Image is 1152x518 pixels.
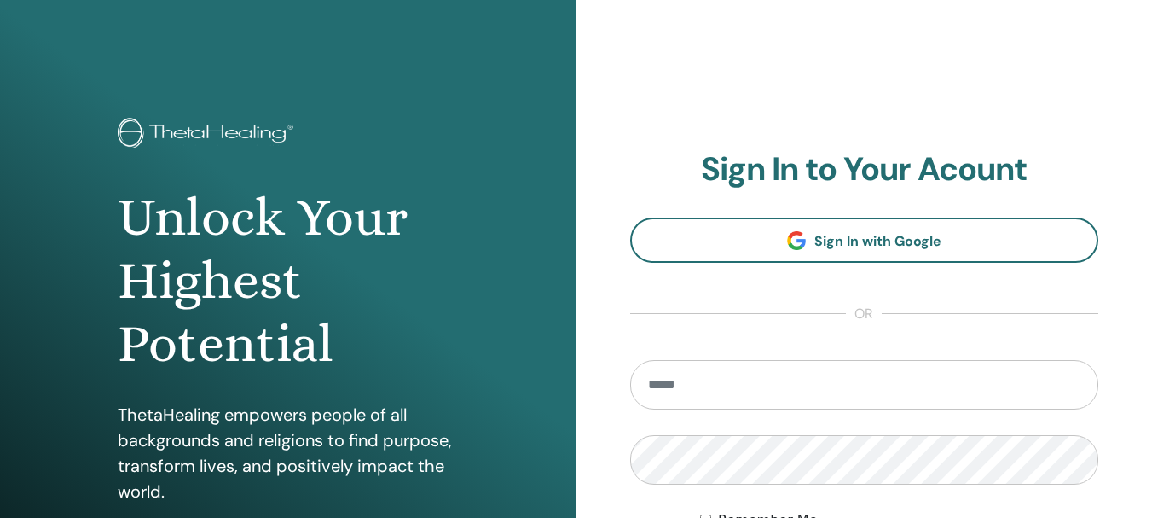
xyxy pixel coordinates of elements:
a: Sign In with Google [630,218,1099,263]
span: Sign In with Google [814,232,941,250]
p: ThetaHealing empowers people of all backgrounds and religions to find purpose, transform lives, a... [118,402,459,504]
span: or [846,304,882,324]
h2: Sign In to Your Acount [630,150,1099,189]
h1: Unlock Your Highest Potential [118,186,459,376]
